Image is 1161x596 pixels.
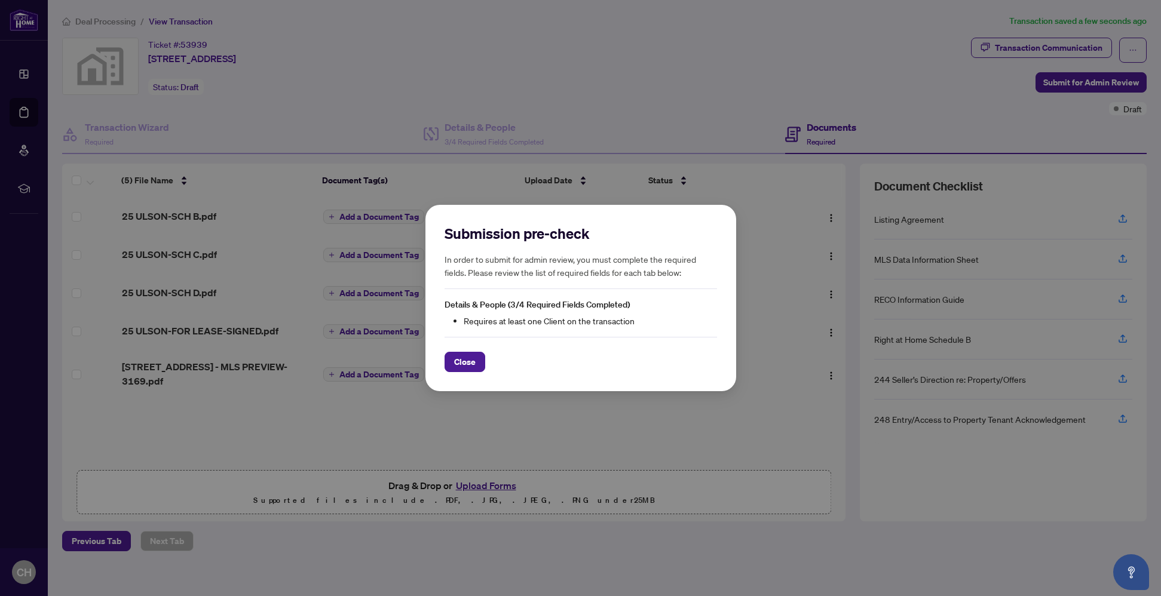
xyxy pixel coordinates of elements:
button: Close [445,352,485,372]
button: Open asap [1113,554,1149,590]
span: Details & People (3/4 Required Fields Completed) [445,299,630,310]
h2: Submission pre-check [445,224,717,243]
li: Requires at least one Client on the transaction [464,314,717,327]
span: Close [454,352,476,371]
h5: In order to submit for admin review, you must complete the required fields. Please review the lis... [445,253,717,279]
